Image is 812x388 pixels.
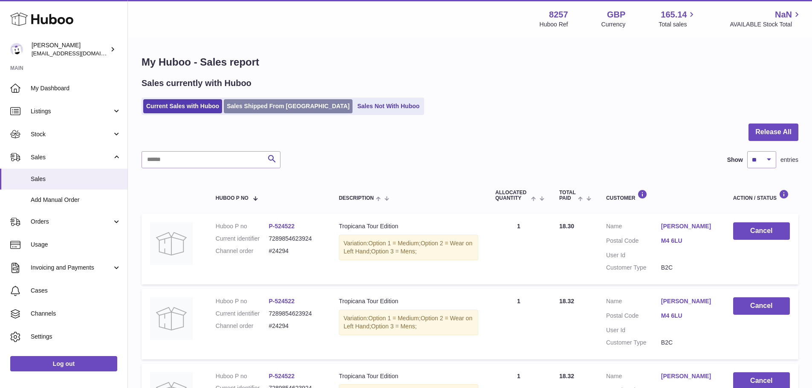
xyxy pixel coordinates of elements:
[216,195,249,201] span: Huboo P no
[748,124,798,141] button: Release All
[607,9,625,20] strong: GBP
[371,248,417,255] span: Option 3 = Mens;
[606,312,661,322] dt: Postal Code
[661,9,687,20] span: 165.14
[216,322,269,330] dt: Channel order
[368,315,421,322] span: Option 1 = Medium;
[339,235,478,260] div: Variation:
[216,372,269,380] dt: Huboo P no
[344,315,472,330] span: Option 2 = Wear on Left Hand;
[661,222,716,230] a: [PERSON_NAME]
[606,372,661,382] dt: Name
[142,78,251,89] h2: Sales currently with Huboo
[559,223,574,230] span: 18.30
[540,20,568,29] div: Huboo Ref
[661,372,716,380] a: [PERSON_NAME]
[606,339,661,347] dt: Customer Type
[10,356,117,371] a: Log out
[224,99,353,113] a: Sales Shipped From [GEOGRAPHIC_DATA]
[269,322,322,330] dd: #24294
[31,264,112,272] span: Invoicing and Payments
[269,223,295,230] a: P-524522
[733,297,790,315] button: Cancel
[606,251,661,259] dt: User Id
[339,310,478,335] div: Variation:
[487,289,551,359] td: 1
[339,222,478,230] div: Tropicana Tour Edition
[487,214,551,285] td: 1
[601,20,626,29] div: Currency
[354,99,422,113] a: Sales Not With Huboo
[32,50,125,57] span: [EMAIL_ADDRESS][DOMAIN_NAME]
[32,41,108,57] div: [PERSON_NAME]
[31,218,112,226] span: Orders
[559,373,574,379] span: 18.32
[216,222,269,230] dt: Huboo P no
[733,222,790,240] button: Cancel
[269,247,322,255] dd: #24294
[142,55,798,69] h1: My Huboo - Sales report
[727,156,743,164] label: Show
[775,9,792,20] span: NaN
[371,323,417,330] span: Option 3 = Mens;
[216,310,269,318] dt: Current identifier
[269,373,295,379] a: P-524522
[606,237,661,247] dt: Postal Code
[150,297,193,340] img: no-photo.jpg
[606,222,661,233] dt: Name
[661,237,716,245] a: M4 6LU
[339,372,478,380] div: Tropicana Tour Edition
[661,339,716,347] dd: B2C
[10,43,23,56] img: don@skinsgolf.com
[606,190,716,201] div: Customer
[269,310,322,318] dd: 7289854623924
[606,297,661,308] dt: Name
[31,333,121,341] span: Settings
[143,99,222,113] a: Current Sales with Huboo
[730,9,802,29] a: NaN AVAILABLE Stock Total
[606,264,661,272] dt: Customer Type
[31,196,121,204] span: Add Manual Order
[659,9,696,29] a: 165.14 Total sales
[339,195,374,201] span: Description
[549,9,568,20] strong: 8257
[559,298,574,305] span: 18.32
[31,310,121,318] span: Channels
[269,235,322,243] dd: 7289854623924
[659,20,696,29] span: Total sales
[661,297,716,305] a: [PERSON_NAME]
[31,175,121,183] span: Sales
[661,264,716,272] dd: B2C
[733,190,790,201] div: Action / Status
[269,298,295,305] a: P-524522
[216,297,269,305] dt: Huboo P no
[339,297,478,305] div: Tropicana Tour Edition
[730,20,802,29] span: AVAILABLE Stock Total
[661,312,716,320] a: M4 6LU
[368,240,421,247] span: Option 1 = Medium;
[31,107,112,115] span: Listings
[495,190,529,201] span: ALLOCATED Quantity
[216,235,269,243] dt: Current identifier
[150,222,193,265] img: no-photo.jpg
[31,153,112,161] span: Sales
[31,84,121,92] span: My Dashboard
[780,156,798,164] span: entries
[31,287,121,295] span: Cases
[606,326,661,334] dt: User Id
[31,241,121,249] span: Usage
[559,190,576,201] span: Total paid
[31,130,112,138] span: Stock
[216,247,269,255] dt: Channel order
